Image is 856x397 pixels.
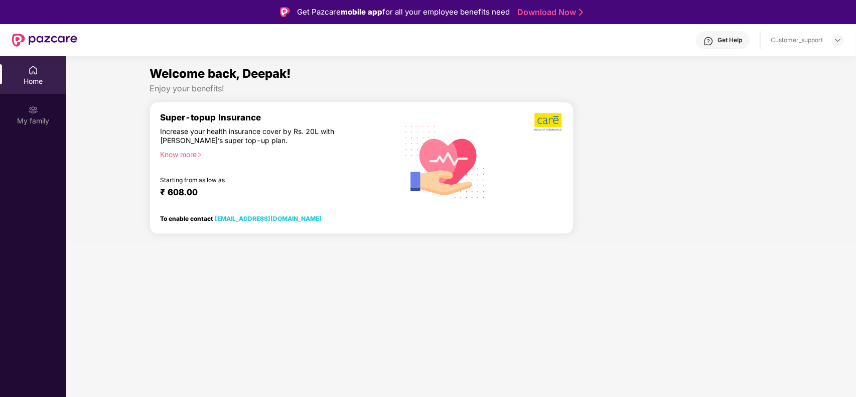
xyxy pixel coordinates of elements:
[397,112,493,210] img: svg+xml;base64,PHN2ZyB4bWxucz0iaHR0cDovL3d3dy53My5vcmcvMjAwMC9zdmciIHhtbG5zOnhsaW5rPSJodHRwOi8vd3...
[341,7,382,17] strong: mobile app
[579,7,583,18] img: Stroke
[12,34,77,47] img: New Pazcare Logo
[150,83,773,94] div: Enjoy your benefits!
[297,6,510,18] div: Get Pazcare for all your employee benefits need
[160,215,322,222] div: To enable contact
[160,127,352,146] div: Increase your health insurance cover by Rs. 20L with [PERSON_NAME]’s super top-up plan.
[215,215,322,222] a: [EMAIL_ADDRESS][DOMAIN_NAME]
[771,36,823,44] div: Customer_support
[718,36,742,44] div: Get Help
[517,7,580,18] a: Download Now
[28,65,38,75] img: svg+xml;base64,PHN2ZyBpZD0iSG9tZSIgeG1sbnM9Imh0dHA6Ly93d3cudzMub3JnLzIwMDAvc3ZnIiB3aWR0aD0iMjAiIG...
[150,66,291,81] span: Welcome back, Deepak!
[28,105,38,115] img: svg+xml;base64,PHN2ZyB3aWR0aD0iMjAiIGhlaWdodD0iMjAiIHZpZXdCb3g9IjAgMCAyMCAyMCIgZmlsbD0ibm9uZSIgeG...
[160,187,385,199] div: ₹ 608.00
[834,36,842,44] img: svg+xml;base64,PHN2ZyBpZD0iRHJvcGRvd24tMzJ4MzIiIHhtbG5zPSJodHRwOi8vd3d3LnczLm9yZy8yMDAwL3N2ZyIgd2...
[160,112,395,122] div: Super-topup Insurance
[534,112,563,131] img: b5dec4f62d2307b9de63beb79f102df3.png
[160,176,353,183] div: Starting from as low as
[197,152,202,158] span: right
[703,36,714,46] img: svg+xml;base64,PHN2ZyBpZD0iSGVscC0zMngzMiIgeG1sbnM9Imh0dHA6Ly93d3cudzMub3JnLzIwMDAvc3ZnIiB3aWR0aD...
[160,150,389,157] div: Know more
[280,7,290,17] img: Logo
